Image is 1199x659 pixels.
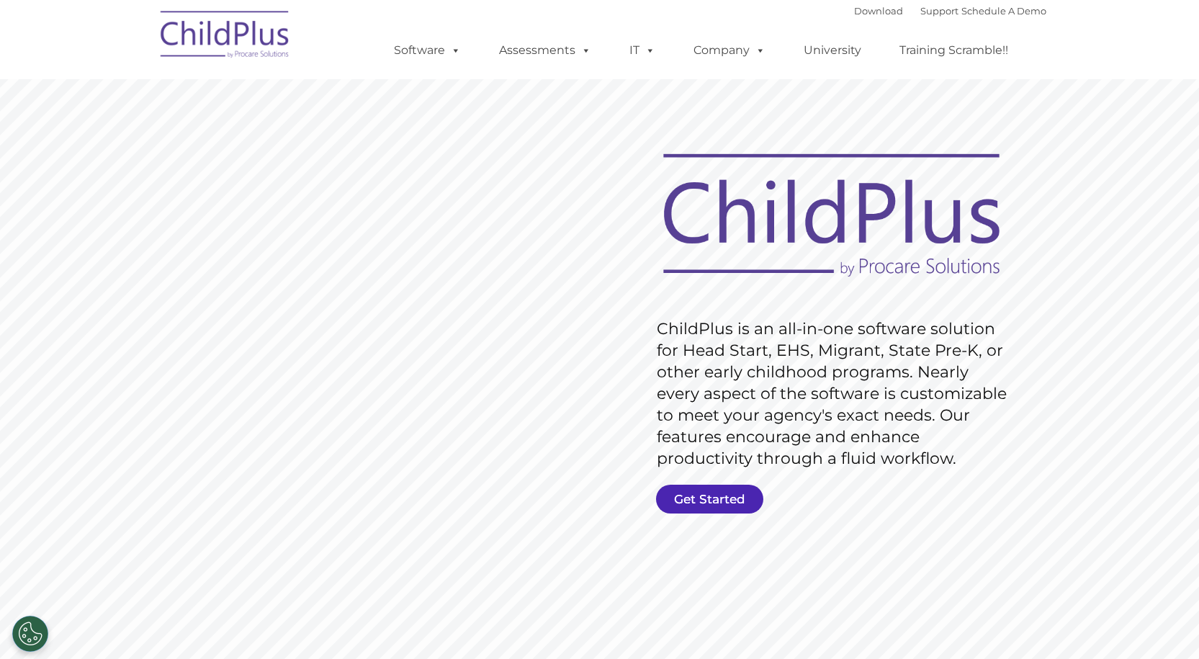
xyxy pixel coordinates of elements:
[153,1,297,73] img: ChildPlus by Procare Solutions
[12,616,48,652] button: Cookies Settings
[920,5,958,17] a: Support
[656,485,763,514] a: Get Started
[961,5,1046,17] a: Schedule A Demo
[885,36,1023,65] a: Training Scramble!!
[789,36,876,65] a: University
[854,5,1046,17] font: |
[854,5,903,17] a: Download
[485,36,606,65] a: Assessments
[380,36,475,65] a: Software
[657,318,1014,470] rs-layer: ChildPlus is an all-in-one software solution for Head Start, EHS, Migrant, State Pre-K, or other ...
[615,36,670,65] a: IT
[679,36,780,65] a: Company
